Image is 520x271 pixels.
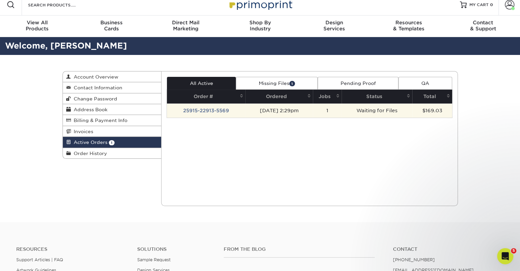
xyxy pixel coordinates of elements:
[245,103,313,118] td: [DATE] 2:29pm
[297,16,371,37] a: DesignServices
[224,246,375,252] h4: From the Blog
[63,115,162,126] a: Billing & Payment Info
[74,20,149,26] span: Business
[223,20,297,32] div: Industry
[63,104,162,115] a: Address Book
[412,103,452,118] td: $169.03
[71,118,127,123] span: Billing & Payment Info
[297,20,371,32] div: Services
[137,246,214,252] h4: Solutions
[245,90,313,103] th: Ordered
[497,248,513,264] iframe: Intercom live chat
[63,126,162,137] a: Invoices
[371,16,446,37] a: Resources& Templates
[446,20,520,26] span: Contact
[71,85,122,90] span: Contact Information
[63,71,162,82] a: Account Overview
[149,16,223,37] a: Direct MailMarketing
[167,103,245,118] td: 25915-22913-5569
[313,90,342,103] th: Jobs
[149,20,223,32] div: Marketing
[371,20,446,32] div: & Templates
[511,248,516,253] span: 5
[490,2,493,7] span: 0
[63,82,162,93] a: Contact Information
[74,16,149,37] a: BusinessCards
[446,20,520,32] div: & Support
[342,90,412,103] th: Status
[223,16,297,37] a: Shop ByIndustry
[398,77,452,90] a: QA
[342,103,412,118] td: Waiting for Files
[393,246,504,252] a: Contact
[393,257,435,262] a: [PHONE_NUMBER]
[223,20,297,26] span: Shop By
[71,107,107,112] span: Address Book
[313,103,342,118] td: 1
[469,2,489,8] span: MY CART
[137,257,171,262] a: Sample Request
[71,74,118,80] span: Account Overview
[71,140,107,145] span: Active Orders
[16,246,127,252] h4: Resources
[318,77,398,90] a: Pending Proof
[74,20,149,32] div: Cards
[289,81,295,86] span: 1
[63,93,162,104] a: Change Password
[27,1,93,9] input: SEARCH PRODUCTS.....
[412,90,452,103] th: Total
[149,20,223,26] span: Direct Mail
[167,77,236,90] a: All Active
[446,16,520,37] a: Contact& Support
[71,96,117,101] span: Change Password
[167,90,245,103] th: Order #
[63,148,162,158] a: Order History
[109,140,115,145] span: 1
[371,20,446,26] span: Resources
[297,20,371,26] span: Design
[236,77,318,90] a: Missing Files1
[63,137,162,148] a: Active Orders 1
[71,129,93,134] span: Invoices
[71,151,107,156] span: Order History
